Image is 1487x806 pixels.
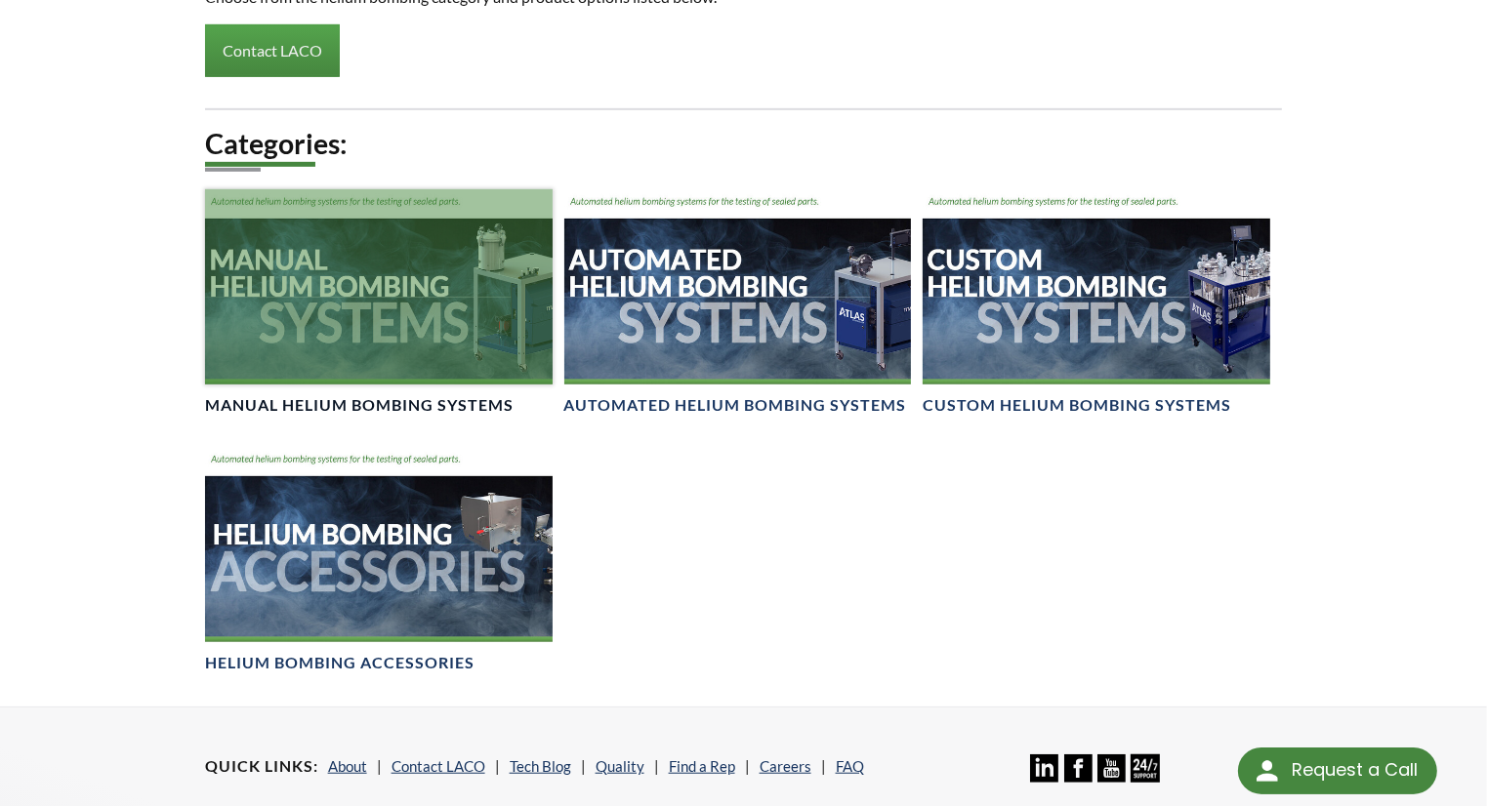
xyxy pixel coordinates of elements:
[205,189,553,416] a: Manual Helium Bombing Systems BannerManual Helium Bombing Systems
[923,189,1270,416] a: Custom Helium Bombing Chambers BannerCustom Helium Bombing Systems
[760,757,811,775] a: Careers
[564,395,907,416] h4: Automated Helium Bombing Systems
[836,757,864,775] a: FAQ
[669,757,735,775] a: Find a Rep
[564,189,912,416] a: Automated Helium Bombing Systems BannerAutomated Helium Bombing Systems
[596,757,644,775] a: Quality
[205,24,340,77] a: Contact LACO
[205,395,514,416] h4: Manual Helium Bombing Systems
[205,756,318,777] h4: Quick Links
[1131,768,1159,786] a: 24/7 Support
[205,447,553,673] a: Helium Bombing Accessories BannerHelium Bombing Accessories
[1292,747,1418,792] div: Request a Call
[205,126,1283,162] h2: Categories:
[1238,747,1437,794] div: Request a Call
[1252,755,1283,786] img: round button
[1131,754,1159,783] img: 24/7 Support Icon
[510,757,571,775] a: Tech Blog
[392,757,485,775] a: Contact LACO
[923,395,1231,416] h4: Custom Helium Bombing Systems
[328,757,367,775] a: About
[205,653,475,673] h4: Helium Bombing Accessories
